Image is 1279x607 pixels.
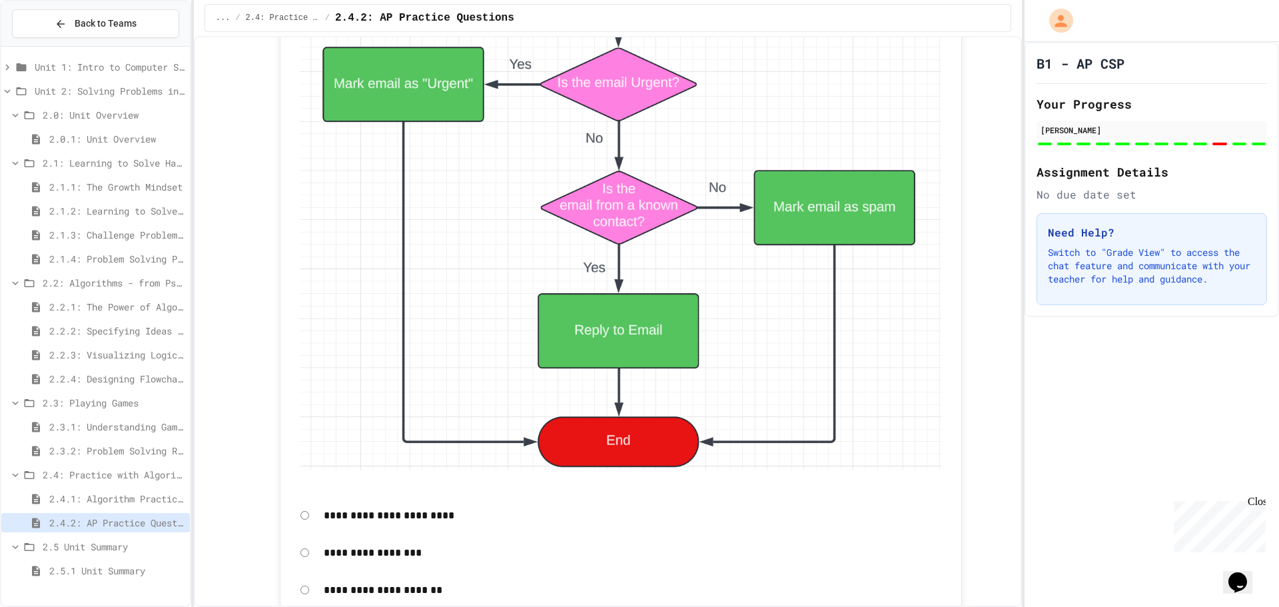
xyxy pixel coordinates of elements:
span: 2.2.3: Visualizing Logic with Flowcharts [49,348,185,362]
span: 2.4: Practice with Algorithms [43,468,185,482]
h2: Your Progress [1037,95,1267,113]
span: 2.4.2: AP Practice Questions [335,10,514,26]
span: 2.0.1: Unit Overview [49,132,185,146]
h1: B1 - AP CSP [1037,54,1124,73]
span: Unit 1: Intro to Computer Science [35,60,185,74]
span: 2.3: Playing Games [43,396,185,410]
span: / [235,13,240,23]
span: / [325,13,330,23]
span: ... [216,13,230,23]
span: 2.5 Unit Summary [43,540,185,554]
span: 2.1.4: Problem Solving Practice [49,252,185,266]
div: Chat with us now!Close [5,5,92,85]
span: 2.2.2: Specifying Ideas with Pseudocode [49,324,185,338]
span: 2.0: Unit Overview [43,108,185,122]
span: 2.1.2: Learning to Solve Hard Problems [49,204,185,218]
iframe: chat widget [1223,554,1266,594]
span: 2.1: Learning to Solve Hard Problems [43,156,185,170]
span: 2.3.1: Understanding Games with Flowcharts [49,420,185,434]
span: 2.3.2: Problem Solving Reflection [49,444,185,458]
h2: Assignment Details [1037,163,1267,181]
span: 2.4.2: AP Practice Questions [49,516,185,530]
span: 2.1.3: Challenge Problem - The Bridge [49,228,185,242]
button: Back to Teams [12,9,179,38]
p: Switch to "Grade View" to access the chat feature and communicate with your teacher for help and ... [1048,246,1256,286]
div: [PERSON_NAME] [1041,124,1263,136]
span: 2.2.1: The Power of Algorithms [49,300,185,314]
span: 2.4.1: Algorithm Practice Exercises [49,492,185,506]
span: 2.5.1 Unit Summary [49,564,185,578]
span: 2.2.4: Designing Flowcharts [49,372,185,386]
span: 2.1.1: The Growth Mindset [49,180,185,194]
h3: Need Help? [1048,225,1256,241]
span: Back to Teams [75,17,137,31]
div: No due date set [1037,187,1267,203]
span: 2.2: Algorithms - from Pseudocode to Flowcharts [43,276,185,290]
span: Unit 2: Solving Problems in Computer Science [35,84,185,98]
div: My Account [1035,5,1076,36]
span: 2.4: Practice with Algorithms [246,13,320,23]
iframe: chat widget [1168,496,1266,552]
